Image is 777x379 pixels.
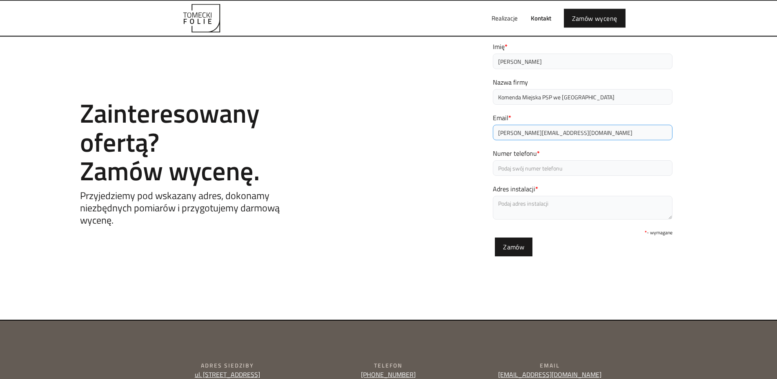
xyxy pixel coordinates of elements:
[493,228,672,238] div: - wymagane
[80,83,309,91] h1: Contact
[311,362,466,370] div: Telefon
[493,42,672,257] form: Email Form
[493,78,672,87] label: Nazwa firmy
[493,42,672,52] label: Imię
[493,90,672,105] input: Podaj nazwę firmy (opcjonalnie)
[150,362,305,370] div: Adres siedziby
[493,125,672,141] input: Podaj swój adres email
[472,362,627,370] div: Email
[485,5,524,31] a: Realizacje
[80,190,309,227] h5: Przyjedziemy pod wskazany adres, dokonamy niezbędnych pomiarów i przygotujemy darmową wycenę.
[493,149,672,159] label: Numer telefonu
[493,161,672,176] input: Podaj swój numer telefonu
[495,238,532,257] input: Zamów
[493,113,672,123] label: Email
[493,54,672,70] input: Podaj swoje imię
[564,9,626,28] a: Zamów wycenę
[493,184,672,194] label: Adres instalacji
[80,99,309,185] h2: Zainteresowany ofertą? Zamów wycenę.
[524,5,558,31] a: Kontakt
